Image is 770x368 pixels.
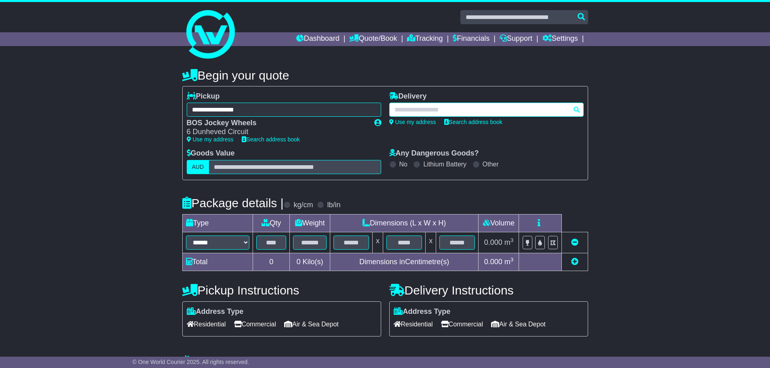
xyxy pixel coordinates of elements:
span: Commercial [441,318,483,330]
label: lb/in [327,201,340,210]
h4: Delivery Instructions [389,284,588,297]
a: Support [500,32,532,46]
label: Delivery [389,92,427,101]
a: Remove this item [571,238,578,246]
span: © One World Courier 2025. All rights reserved. [133,359,249,365]
label: No [399,160,407,168]
a: Financials [453,32,489,46]
span: m [504,238,514,246]
td: x [373,232,383,253]
span: m [504,258,514,266]
div: 6 Dunheved Circuit [187,128,366,137]
sup: 3 [511,257,514,263]
label: Address Type [187,307,244,316]
td: Kilo(s) [290,253,330,271]
td: Dimensions in Centimetre(s) [330,253,479,271]
td: Type [182,214,253,232]
a: Search address book [242,136,300,143]
label: Any Dangerous Goods? [389,149,479,158]
label: Pickup [187,92,220,101]
sup: 3 [511,237,514,243]
a: Dashboard [296,32,340,46]
span: Residential [187,318,226,330]
label: Other [483,160,499,168]
label: Lithium Battery [423,160,466,168]
label: Goods Value [187,149,235,158]
label: kg/cm [293,201,313,210]
h4: Pickup Instructions [182,284,381,297]
td: x [426,232,436,253]
span: Air & Sea Depot [491,318,546,330]
typeahead: Please provide city [389,103,584,117]
label: Address Type [394,307,451,316]
a: Search address book [444,119,502,125]
a: Settings [542,32,578,46]
a: Tracking [407,32,443,46]
span: Air & Sea Depot [284,318,339,330]
td: 0 [253,253,290,271]
span: Residential [394,318,433,330]
span: Commercial [234,318,276,330]
td: Weight [290,214,330,232]
span: 0 [297,258,301,266]
td: Volume [479,214,519,232]
a: Use my address [187,136,234,143]
div: BOS Jockey Wheels [187,119,366,128]
h4: Package details | [182,196,284,210]
a: Quote/Book [349,32,397,46]
label: AUD [187,160,209,174]
a: Use my address [389,119,436,125]
span: 0.000 [484,258,502,266]
h4: Warranty & Insurance [182,355,588,368]
td: Dimensions (L x W x H) [330,214,479,232]
h4: Begin your quote [182,69,588,82]
td: Total [182,253,253,271]
span: 0.000 [484,238,502,246]
a: Add new item [571,258,578,266]
td: Qty [253,214,290,232]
